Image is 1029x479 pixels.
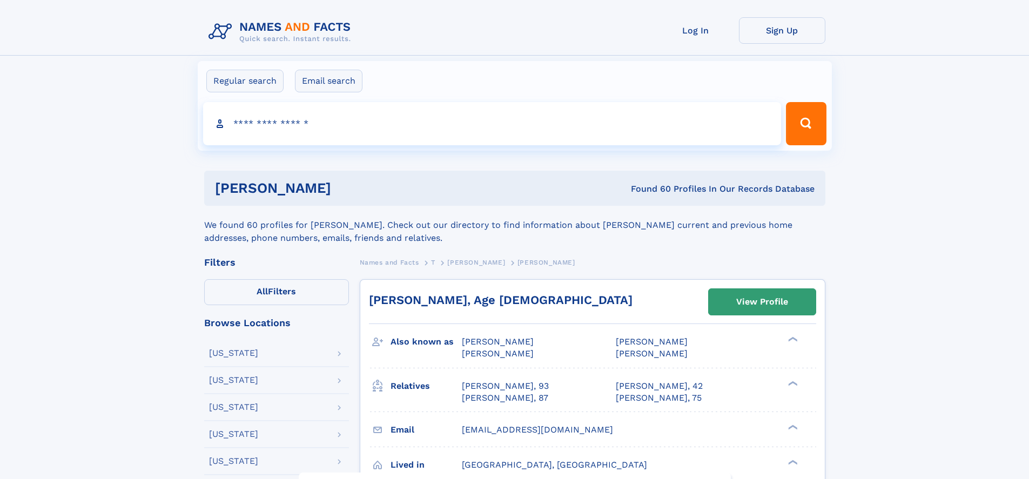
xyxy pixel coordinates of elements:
[431,255,435,269] a: T
[391,456,462,474] h3: Lived in
[209,430,258,438] div: [US_STATE]
[447,259,505,266] span: [PERSON_NAME]
[736,289,788,314] div: View Profile
[295,70,362,92] label: Email search
[209,457,258,465] div: [US_STATE]
[369,293,633,307] a: [PERSON_NAME], Age [DEMOGRAPHIC_DATA]
[431,259,435,266] span: T
[204,206,825,245] div: We found 60 profiles for [PERSON_NAME]. Check out our directory to find information about [PERSON...
[786,102,826,145] button: Search Button
[462,424,613,435] span: [EMAIL_ADDRESS][DOMAIN_NAME]
[209,349,258,357] div: [US_STATE]
[462,348,534,359] span: [PERSON_NAME]
[785,423,798,430] div: ❯
[616,392,702,404] a: [PERSON_NAME], 75
[204,318,349,328] div: Browse Locations
[204,17,360,46] img: Logo Names and Facts
[257,286,268,296] span: All
[517,259,575,266] span: [PERSON_NAME]
[462,392,548,404] a: [PERSON_NAME], 87
[391,421,462,439] h3: Email
[462,460,647,470] span: [GEOGRAPHIC_DATA], [GEOGRAPHIC_DATA]
[785,380,798,387] div: ❯
[206,70,284,92] label: Regular search
[360,255,419,269] a: Names and Facts
[709,289,816,315] a: View Profile
[739,17,825,44] a: Sign Up
[391,377,462,395] h3: Relatives
[785,336,798,343] div: ❯
[204,258,349,267] div: Filters
[462,380,549,392] a: [PERSON_NAME], 93
[785,458,798,465] div: ❯
[616,336,688,347] span: [PERSON_NAME]
[209,403,258,411] div: [US_STATE]
[391,333,462,351] h3: Also known as
[616,380,703,392] a: [PERSON_NAME], 42
[462,336,534,347] span: [PERSON_NAME]
[653,17,739,44] a: Log In
[209,376,258,384] div: [US_STATE]
[215,181,481,195] h1: [PERSON_NAME]
[481,183,815,195] div: Found 60 Profiles In Our Records Database
[204,279,349,305] label: Filters
[616,348,688,359] span: [PERSON_NAME]
[203,102,782,145] input: search input
[447,255,505,269] a: [PERSON_NAME]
